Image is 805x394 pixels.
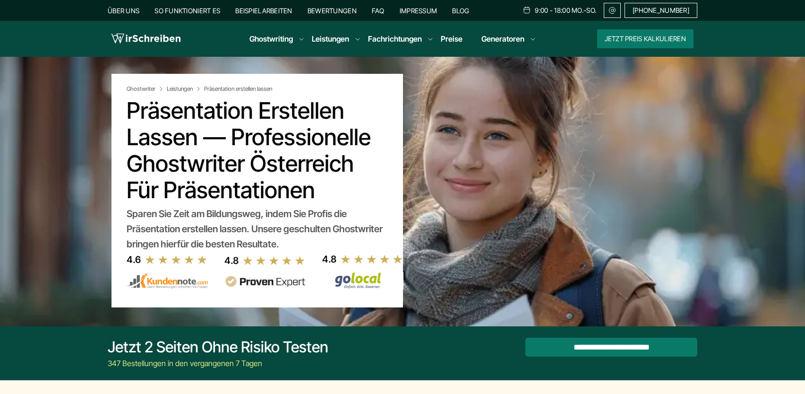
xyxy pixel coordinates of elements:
a: Impressum [400,7,437,15]
div: 4.8 [224,253,239,268]
div: Sparen Sie Zeit am Bildungsweg, indem Sie Profis die Präsentation erstellen lassen. Unsere geschu... [127,206,388,252]
a: Leistungen [312,33,349,44]
span: 9:00 - 18:00 Mo.-So. [535,7,596,14]
a: Preise [441,34,462,44]
a: Leistungen [167,85,202,93]
a: FAQ [372,7,385,15]
div: 347 Bestellungen in den vergangenen 7 Tagen [108,358,328,369]
a: Fachrichtungen [368,33,422,44]
div: 4.8 [322,252,336,267]
a: [PHONE_NUMBER] [625,3,697,18]
span: [PHONE_NUMBER] [633,7,689,14]
a: Über uns [108,7,139,15]
a: Bewertungen [308,7,357,15]
img: provenexpert reviews [224,276,306,288]
img: Wirschreiben Bewertungen [322,272,403,289]
img: stars [145,254,208,265]
h1: Präsentation Erstellen Lassen — Professionelle Ghostwriter Österreich für Präsentationen [127,97,388,203]
a: Generatoren [481,33,524,44]
img: Email [608,7,617,14]
img: stars [340,254,403,264]
button: Jetzt Preis kalkulieren [597,29,694,48]
a: Blog [452,7,469,15]
img: kundennote [127,273,208,289]
a: Ghostwriting [249,33,293,44]
a: Ghostwriter [127,85,165,93]
img: stars [242,255,306,266]
span: Präsentation erstellen lassen [204,85,272,93]
img: Schedule [522,6,531,14]
div: Jetzt 2 Seiten ohne Risiko testen [108,338,328,357]
div: 4.6 [127,252,141,267]
a: Beispielarbeiten [235,7,292,15]
a: So funktioniert es [154,7,220,15]
img: logo wirschreiben [111,32,180,46]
